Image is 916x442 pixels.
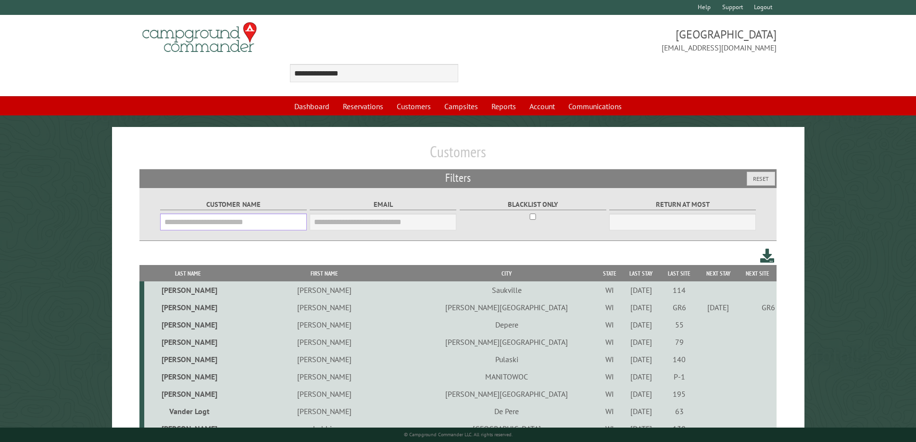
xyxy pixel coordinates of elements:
td: WI [597,420,622,437]
div: [DATE] [623,303,659,312]
td: GR6 [660,299,698,316]
td: Vander Logt [144,403,232,420]
td: [PERSON_NAME] [232,403,416,420]
td: P-1 [660,368,698,385]
a: Dashboard [289,97,335,115]
th: Next Stay [698,265,738,282]
h2: Filters [139,169,777,188]
td: [PERSON_NAME] [232,281,416,299]
td: 55 [660,316,698,333]
th: Last Name [144,265,232,282]
label: Customer Name [160,199,307,210]
span: [GEOGRAPHIC_DATA] [EMAIL_ADDRESS][DOMAIN_NAME] [458,26,777,53]
td: GR6 [738,299,777,316]
th: First Name [232,265,416,282]
td: Depere [416,316,597,333]
td: 79 [660,333,698,351]
div: [DATE] [623,354,659,364]
h1: Customers [139,142,777,169]
td: Pulaski [416,351,597,368]
td: [PERSON_NAME][GEOGRAPHIC_DATA] [416,385,597,403]
td: Saukville [416,281,597,299]
img: Campground Commander [139,19,260,56]
div: [DATE] [623,406,659,416]
div: [DATE] [623,389,659,399]
td: [PERSON_NAME] [232,299,416,316]
div: [DATE] [700,303,737,312]
td: [GEOGRAPHIC_DATA] [416,420,597,437]
td: [PERSON_NAME] [232,333,416,351]
th: Last Site [660,265,698,282]
td: WI [597,385,622,403]
td: [PERSON_NAME][GEOGRAPHIC_DATA] [416,299,597,316]
td: WI [597,403,622,420]
td: WI [597,351,622,368]
td: [PERSON_NAME] [232,351,416,368]
td: De Pere [416,403,597,420]
label: Blacklist only [460,199,606,210]
td: 138 [660,420,698,437]
th: State [597,265,622,282]
td: WI [597,333,622,351]
td: bebbie [232,420,416,437]
td: [PERSON_NAME] [144,385,232,403]
td: [PERSON_NAME] [144,351,232,368]
td: WI [597,316,622,333]
td: WI [597,368,622,385]
div: [DATE] [623,285,659,295]
td: 63 [660,403,698,420]
th: Next Site [738,265,777,282]
small: © Campground Commander LLC. All rights reserved. [404,431,513,438]
td: [PERSON_NAME][GEOGRAPHIC_DATA] [416,333,597,351]
a: Communications [563,97,627,115]
label: Email [310,199,456,210]
td: [PERSON_NAME] [232,316,416,333]
td: WI [597,299,622,316]
a: Campsites [439,97,484,115]
div: [DATE] [623,320,659,329]
td: MANITOWOC [416,368,597,385]
label: Return at most [609,199,756,210]
div: [DATE] [623,372,659,381]
a: Download this customer list (.csv) [760,247,774,265]
div: [DATE] [623,337,659,347]
td: 195 [660,385,698,403]
button: Reset [747,172,775,186]
td: [PERSON_NAME] [144,420,232,437]
td: [PERSON_NAME] [144,281,232,299]
td: [PERSON_NAME] [144,299,232,316]
td: [PERSON_NAME] [144,316,232,333]
a: Account [524,97,561,115]
th: Last Stay [622,265,660,282]
a: Customers [391,97,437,115]
td: [PERSON_NAME] [144,333,232,351]
td: WI [597,281,622,299]
th: City [416,265,597,282]
a: Reports [486,97,522,115]
a: Reservations [337,97,389,115]
td: 140 [660,351,698,368]
td: [PERSON_NAME] [232,368,416,385]
td: [PERSON_NAME] [232,385,416,403]
td: 114 [660,281,698,299]
td: [PERSON_NAME] [144,368,232,385]
div: [DATE] [623,424,659,433]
